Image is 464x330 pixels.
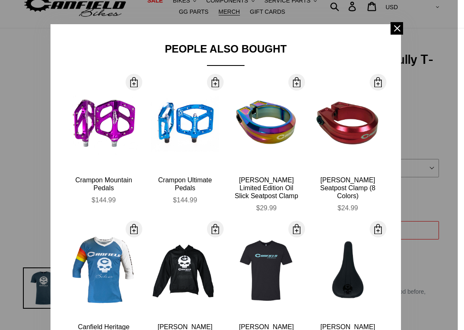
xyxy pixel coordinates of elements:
[232,89,301,158] img: Canfield-Oil-Slick-Seat-Clamp-MTB-logo-quarter_large.jpg
[313,89,382,158] img: Canfield-Seat-Clamp-Red-2_large.jpg
[232,236,301,305] img: CANFIELD-LOGO-TEE-BLACK-SHOPIFY_large.jpg
[151,236,219,305] img: OldStyleCanfieldHoodie_large.png
[232,176,301,200] div: [PERSON_NAME] Limited Edition Oil Slick Seatpost Clamp
[69,176,138,192] div: Crampon Mountain Pedals
[338,204,358,212] span: $24.99
[69,236,138,305] img: Canfield-Hertiage-Jersey-Blue-Front_large.jpg
[256,204,277,212] span: $29.99
[151,176,219,192] div: Crampon Ultimate Pedals
[313,176,382,200] div: [PERSON_NAME] Seatpost Clamp (8 Colors)
[92,196,116,204] span: $144.99
[173,196,197,204] span: $144.99
[313,236,382,305] img: Canfield-SDG-Bel-Air-Saddle_large.jpg
[151,89,219,158] img: Canfield-Crampon-Ultimate-Blue_large.jpg
[69,89,138,158] img: Canfield-Crampon-Mountain-Purple-Shopify_large.jpg
[63,43,388,65] div: People Also Bought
